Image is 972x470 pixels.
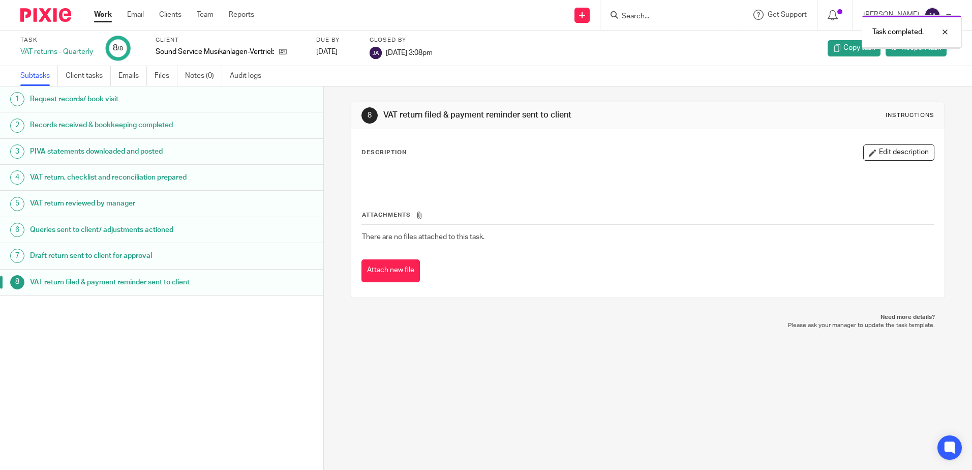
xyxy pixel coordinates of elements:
label: Task [20,36,93,44]
span: Attachments [362,212,411,218]
p: Please ask your manager to update the task template. [361,321,934,330]
div: 4 [10,170,24,185]
div: VAT returns - Quarterly [20,47,93,57]
div: 2 [10,119,24,133]
div: [DATE] [316,47,357,57]
div: 1 [10,92,24,106]
a: Client tasks [66,66,111,86]
p: Task completed. [872,27,924,37]
div: 6 [10,223,24,237]
a: Subtasks [20,66,58,86]
div: 8 [10,275,24,289]
span: [DATE] 3:08pm [386,49,433,56]
a: Notes (0) [185,66,222,86]
a: Email [127,10,144,20]
div: 3 [10,144,24,159]
h1: VAT return reviewed by manager [30,196,219,211]
small: /8 [117,46,123,51]
a: Clients [159,10,181,20]
p: Sound Service Musikanlagen-Vertriebgese [156,47,274,57]
label: Due by [316,36,357,44]
a: Reports [229,10,254,20]
p: Need more details? [361,313,934,321]
h1: Records received & bookkeeping completed [30,118,219,133]
div: 5 [10,197,24,211]
h1: VAT return filed & payment reminder sent to client [383,110,670,121]
a: Team [197,10,214,20]
h1: VAT return filed & payment reminder sent to client [30,275,219,290]
div: 8 [361,107,378,124]
h1: VAT return, checklist and reconciliation prepared [30,170,219,185]
span: There are no files attached to this task. [362,233,484,241]
a: Work [94,10,112,20]
img: Pixie [20,8,71,22]
div: 8 [113,42,123,54]
div: 7 [10,249,24,263]
label: Client [156,36,303,44]
button: Attach new file [361,259,420,282]
h1: PIVA statements downloaded and posted [30,144,219,159]
h1: Draft return sent to client for approval [30,248,219,263]
label: Closed by [370,36,433,44]
img: svg%3E [924,7,940,23]
button: Edit description [863,144,934,161]
img: svg%3E [370,47,382,59]
a: Files [155,66,177,86]
p: Description [361,149,407,157]
a: Emails [118,66,147,86]
a: Audit logs [230,66,269,86]
div: Instructions [886,111,934,120]
h1: Request records/ book visit [30,92,219,107]
h1: Queries sent to client/ adjustments actioned [30,222,219,238]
